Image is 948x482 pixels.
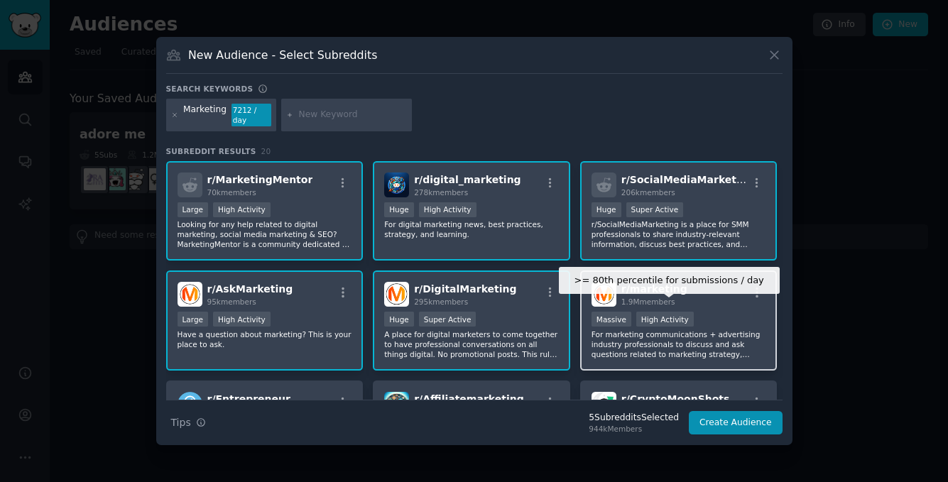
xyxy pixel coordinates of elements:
[213,202,271,217] div: High Activity
[384,219,559,239] p: For digital marketing news, best practices, strategy, and learning.
[589,412,679,425] div: 5 Subreddit s Selected
[166,84,254,94] h3: Search keywords
[384,202,414,217] div: Huge
[414,393,524,405] span: r/ Affiliatemarketing
[178,282,202,307] img: AskMarketing
[414,283,516,295] span: r/ DigitalMarketing
[166,146,256,156] span: Subreddit Results
[171,415,191,430] span: Tips
[636,312,694,327] div: High Activity
[592,202,621,217] div: Huge
[592,392,616,417] img: CryptoMoonShots
[384,282,409,307] img: DigitalMarketing
[207,188,256,197] span: 70k members
[589,424,679,434] div: 944k Members
[689,411,783,435] button: Create Audience
[414,297,468,306] span: 295k members
[183,104,227,126] div: Marketing
[178,329,352,349] p: Have a question about marketing? This is your place to ask.
[207,393,290,405] span: r/ Entrepreneur
[178,219,352,249] p: Looking for any help related to digital marketing, social media marketing & SEO? MarketingMentor ...
[626,202,684,217] div: Super Active
[419,312,476,327] div: Super Active
[592,282,616,307] img: marketing
[414,188,468,197] span: 278k members
[621,174,754,185] span: r/ SocialMediaMarketing
[261,147,271,155] span: 20
[384,312,414,327] div: Huge
[213,312,271,327] div: High Activity
[592,219,766,249] p: r/SocialMediaMarketing is a place for SMM professionals to share industry-relevant information, d...
[299,109,407,121] input: New Keyword
[621,188,675,197] span: 206k members
[207,174,313,185] span: r/ MarketingMentor
[414,174,521,185] span: r/ digital_marketing
[384,172,409,197] img: digital_marketing
[592,329,766,359] p: For marketing communications + advertising industry professionals to discuss and ask questions re...
[592,312,631,327] div: Massive
[621,283,687,295] span: r/ marketing
[178,202,209,217] div: Large
[621,297,675,306] span: 1.9M members
[621,393,730,405] span: r/ CryptoMoonShots
[419,202,476,217] div: High Activity
[178,312,209,327] div: Large
[384,329,559,359] p: A place for digital marketers to come together to have professional conversations on all things d...
[231,104,271,126] div: 7212 / day
[166,410,211,435] button: Tips
[178,392,202,417] img: Entrepreneur
[207,283,293,295] span: r/ AskMarketing
[384,392,409,417] img: Affiliatemarketing
[188,48,377,62] h3: New Audience - Select Subreddits
[207,297,256,306] span: 95k members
